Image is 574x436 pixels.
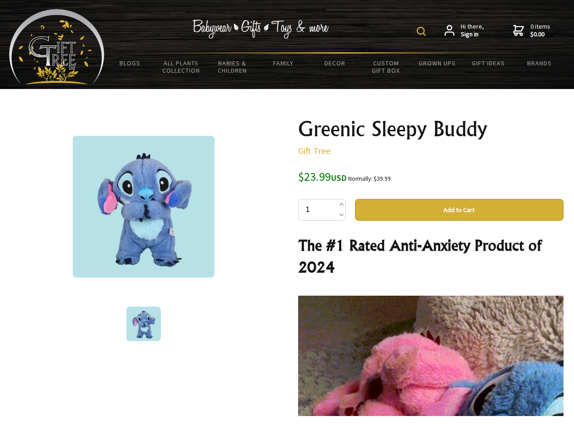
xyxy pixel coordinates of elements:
a: Family [258,54,309,73]
a: Hi there,Sign in [444,23,484,39]
img: Greenic Sleepy Buddy [126,307,161,341]
a: BLOGS [105,54,156,73]
small: Normally: $39.99 [348,175,391,183]
a: Brands [514,54,565,73]
a: Custom Gift Box [360,54,412,80]
span: USD [331,173,347,183]
a: All Plants Collection [156,54,207,80]
a: Grown Ups [411,54,463,73]
a: Babies & Children [207,54,258,80]
img: Babyware - Gifts - Toys and more... [9,9,105,84]
a: 0 items$0.00 [513,23,550,39]
a: Decor [309,54,360,73]
strong: The #1 Rated Anti-Anxiety Product of 2024 [298,236,541,276]
img: Greenic Sleepy Buddy [73,136,215,277]
img: product search [417,27,426,36]
button: Add to Cart [355,199,564,221]
strong: Sign in [461,30,484,39]
span: 0 items [530,22,550,39]
span: $23.99 [298,169,347,184]
h1: Greenic Sleepy Buddy [298,118,564,140]
a: Gift Tree [298,145,330,156]
strong: $0.00 [530,30,550,39]
span: Hi there, [461,23,484,39]
img: Babywear - Gifts - Toys & more [193,20,329,39]
a: Gift Ideas [463,54,514,73]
